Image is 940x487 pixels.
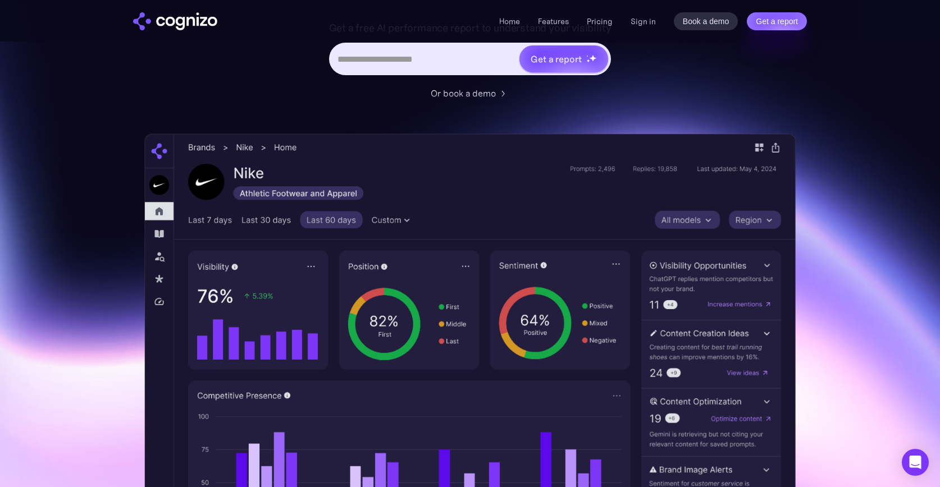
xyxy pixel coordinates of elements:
a: Home [499,16,520,26]
a: Or book a demo [431,86,509,100]
a: Get a reportstarstarstar [518,44,609,73]
img: star [586,55,588,57]
a: Book a demo [674,12,738,30]
a: Pricing [587,16,613,26]
form: Hero URL Input Form [329,19,612,81]
img: star [589,54,596,62]
a: home [133,12,217,30]
a: Get a report [747,12,807,30]
div: Get a report [531,52,581,66]
a: Sign in [631,15,656,28]
div: Open Intercom Messenger [902,449,929,476]
a: Features [538,16,569,26]
img: star [586,59,590,63]
img: cognizo logo [133,12,217,30]
div: Or book a demo [431,86,496,100]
